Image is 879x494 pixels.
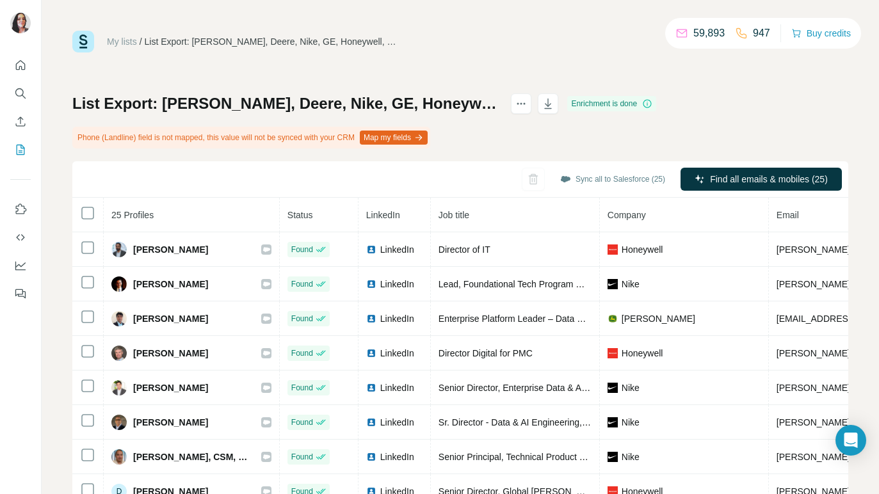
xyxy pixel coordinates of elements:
[380,416,414,429] span: LinkedIn
[622,278,640,291] span: Nike
[291,278,313,290] span: Found
[380,243,414,256] span: LinkedIn
[366,279,376,289] img: LinkedIn logo
[608,348,618,358] img: company-logo
[439,244,490,255] span: Director of IT
[366,383,376,393] img: LinkedIn logo
[291,417,313,428] span: Found
[380,278,414,291] span: LinkedIn
[608,417,618,427] img: company-logo
[681,168,842,191] button: Find all emails & mobiles (25)
[551,170,674,189] button: Sync all to Salesforce (25)
[567,96,656,111] div: Enrichment is done
[111,210,154,220] span: 25 Profiles
[439,348,533,358] span: Director Digital for PMC
[111,311,127,326] img: Avatar
[439,210,469,220] span: Job title
[608,244,618,255] img: company-logo
[380,381,414,394] span: LinkedIn
[140,35,142,48] li: /
[366,210,400,220] span: LinkedIn
[608,452,618,462] img: company-logo
[439,314,593,324] span: Enterprise Platform Leader – Data & AI
[622,450,640,463] span: Nike
[710,173,828,186] span: Find all emails & mobiles (25)
[608,210,646,220] span: Company
[366,314,376,324] img: LinkedIn logo
[439,452,615,462] span: Senior Principal, Technical Product Manager
[791,24,851,42] button: Buy credits
[10,198,31,221] button: Use Surfe on LinkedIn
[608,383,618,393] img: company-logo
[133,243,208,256] span: [PERSON_NAME]
[72,31,94,52] img: Surfe Logo
[439,383,655,393] span: Senior Director, Enterprise Data & Artificial Intelligence
[133,278,208,291] span: [PERSON_NAME]
[366,244,376,255] img: LinkedIn logo
[439,279,703,289] span: Lead, Foundational Tech Program Management - Microsoft Copilot
[380,450,414,463] span: LinkedIn
[133,450,248,463] span: [PERSON_NAME], CSM, CSPO
[145,35,401,48] div: List Export: [PERSON_NAME], Deere, Nike, GE, Honeywell, US Foods - [DATE] 13:10
[291,313,313,324] span: Found
[622,416,640,429] span: Nike
[622,312,695,325] span: [PERSON_NAME]
[10,110,31,133] button: Enrich CSV
[72,127,430,148] div: Phone (Landline) field is not mapped, this value will not be synced with your CRM
[133,416,208,429] span: [PERSON_NAME]
[291,347,313,359] span: Found
[72,93,499,114] h1: List Export: [PERSON_NAME], Deere, Nike, GE, Honeywell, US Foods - [DATE] 13:10
[360,131,428,145] button: Map my fields
[111,380,127,395] img: Avatar
[133,381,208,394] span: [PERSON_NAME]
[291,382,313,394] span: Found
[622,243,663,256] span: Honeywell
[10,138,31,161] button: My lists
[111,242,127,257] img: Avatar
[111,449,127,465] img: Avatar
[10,82,31,105] button: Search
[380,347,414,360] span: LinkedIn
[10,54,31,77] button: Quick start
[366,348,376,358] img: LinkedIn logo
[10,13,31,33] img: Avatar
[835,425,866,456] div: Open Intercom Messenger
[111,276,127,292] img: Avatar
[366,452,376,462] img: LinkedIn logo
[133,347,208,360] span: [PERSON_NAME]
[287,210,313,220] span: Status
[753,26,770,41] p: 947
[10,254,31,277] button: Dashboard
[366,417,376,427] img: LinkedIn logo
[380,312,414,325] span: LinkedIn
[693,26,725,41] p: 59,893
[608,279,618,289] img: company-logo
[622,347,663,360] span: Honeywell
[777,210,799,220] span: Email
[291,244,313,255] span: Found
[608,314,618,324] img: company-logo
[111,415,127,430] img: Avatar
[10,282,31,305] button: Feedback
[133,312,208,325] span: [PERSON_NAME]
[10,226,31,249] button: Use Surfe API
[291,451,313,463] span: Found
[511,93,531,114] button: actions
[439,417,695,427] span: Sr. Director - Data & AI Engineering, SEC & Corporate Functions
[111,346,127,361] img: Avatar
[622,381,640,394] span: Nike
[107,36,137,47] a: My lists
